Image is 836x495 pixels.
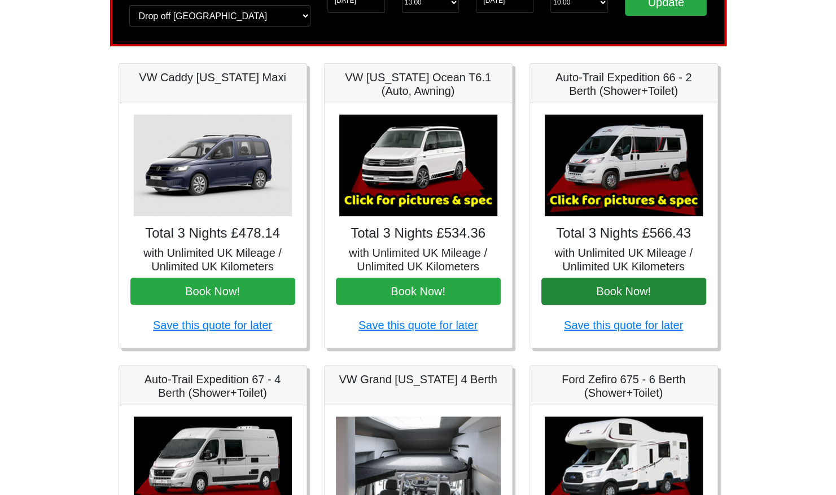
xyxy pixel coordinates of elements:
[541,71,706,98] h5: Auto-Trail Expedition 66 - 2 Berth (Shower+Toilet)
[564,319,683,331] a: Save this quote for later
[336,246,501,273] h5: with Unlimited UK Mileage / Unlimited UK Kilometers
[336,278,501,305] button: Book Now!
[134,115,292,216] img: VW Caddy California Maxi
[545,115,703,216] img: Auto-Trail Expedition 66 - 2 Berth (Shower+Toilet)
[541,225,706,242] h4: Total 3 Nights £566.43
[130,246,295,273] h5: with Unlimited UK Mileage / Unlimited UK Kilometers
[358,319,478,331] a: Save this quote for later
[130,373,295,400] h5: Auto-Trail Expedition 67 - 4 Berth (Shower+Toilet)
[541,373,706,400] h5: Ford Zefiro 675 - 6 Berth (Shower+Toilet)
[336,373,501,386] h5: VW Grand [US_STATE] 4 Berth
[339,115,497,216] img: VW California Ocean T6.1 (Auto, Awning)
[336,71,501,98] h5: VW [US_STATE] Ocean T6.1 (Auto, Awning)
[153,319,272,331] a: Save this quote for later
[541,246,706,273] h5: with Unlimited UK Mileage / Unlimited UK Kilometers
[130,225,295,242] h4: Total 3 Nights £478.14
[130,278,295,305] button: Book Now!
[541,278,706,305] button: Book Now!
[336,225,501,242] h4: Total 3 Nights £534.36
[130,71,295,84] h5: VW Caddy [US_STATE] Maxi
